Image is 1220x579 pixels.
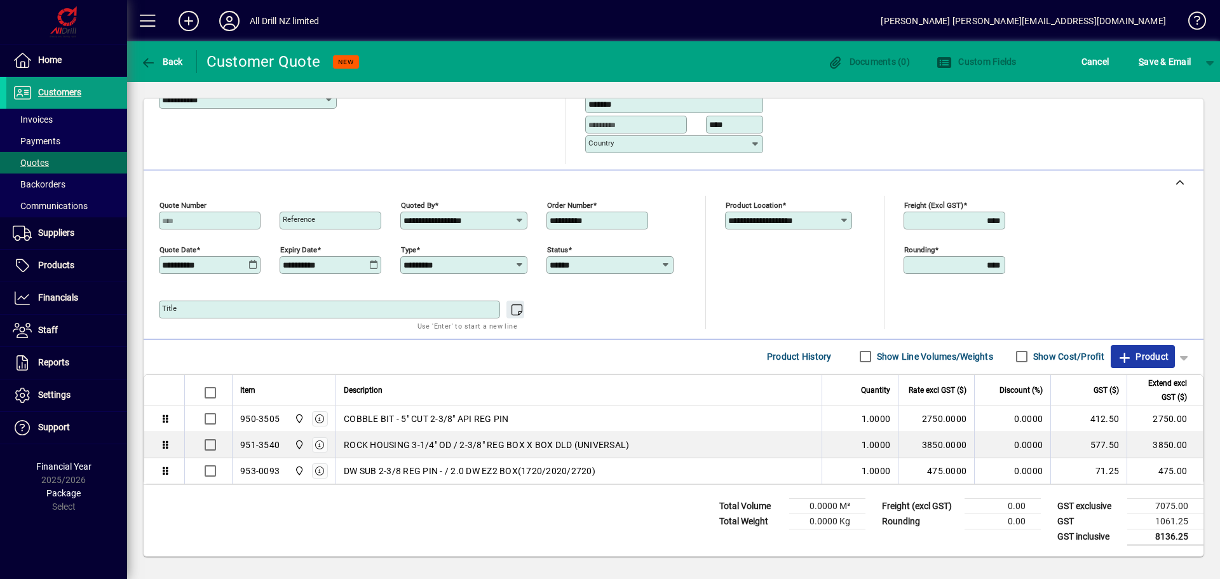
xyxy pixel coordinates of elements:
[344,383,383,397] span: Description
[965,514,1041,529] td: 0.00
[283,215,315,224] mat-label: Reference
[1139,57,1144,67] span: S
[344,412,509,425] span: COBBLE BIT - 5" CUT 2-3/8" API REG PIN
[6,130,127,152] a: Payments
[827,57,910,67] span: Documents (0)
[1127,498,1203,514] td: 7075.00
[547,200,593,209] mat-label: Order number
[789,498,865,514] td: 0.0000 M³
[713,514,789,529] td: Total Weight
[588,139,614,147] mat-label: Country
[762,345,837,368] button: Product History
[906,439,966,451] div: 3850.0000
[974,406,1050,432] td: 0.0000
[1117,346,1169,367] span: Product
[862,465,891,477] span: 1.0000
[280,245,317,254] mat-label: Expiry date
[46,488,81,498] span: Package
[1111,345,1175,368] button: Product
[38,260,74,270] span: Products
[291,464,306,478] span: All Drill NZ Limited
[240,383,255,397] span: Item
[36,461,91,472] span: Financial Year
[38,292,78,303] span: Financials
[862,439,891,451] span: 1.0000
[1050,406,1127,432] td: 412.50
[874,350,993,363] label: Show Line Volumes/Weights
[904,245,935,254] mat-label: Rounding
[291,412,306,426] span: All Drill NZ Limited
[209,10,250,32] button: Profile
[250,11,320,31] div: All Drill NZ limited
[13,114,53,125] span: Invoices
[344,439,629,451] span: ROCK HOUSING 3-1/4" OD / 2-3/8" REG BOX X BOX DLD (UNIVERSAL)
[974,432,1050,458] td: 0.0000
[974,458,1050,484] td: 0.0000
[1051,514,1127,529] td: GST
[1050,432,1127,458] td: 577.50
[401,245,416,254] mat-label: Type
[1127,529,1203,545] td: 8136.25
[876,514,965,529] td: Rounding
[713,498,789,514] td: Total Volume
[6,282,127,314] a: Financials
[6,347,127,379] a: Reports
[38,87,81,97] span: Customers
[38,422,70,432] span: Support
[1081,51,1109,72] span: Cancel
[159,200,207,209] mat-label: Quote number
[937,57,1017,67] span: Custom Fields
[909,383,966,397] span: Rate excl GST ($)
[881,11,1166,31] div: [PERSON_NAME] [PERSON_NAME][EMAIL_ADDRESS][DOMAIN_NAME]
[767,346,832,367] span: Product History
[38,55,62,65] span: Home
[207,51,321,72] div: Customer Quote
[6,315,127,346] a: Staff
[38,357,69,367] span: Reports
[1031,350,1104,363] label: Show Cost/Profit
[547,245,568,254] mat-label: Status
[1127,458,1203,484] td: 475.00
[1050,458,1127,484] td: 71.25
[1078,50,1113,73] button: Cancel
[824,50,913,73] button: Documents (0)
[240,439,280,451] div: 951-3540
[162,304,177,313] mat-label: Title
[1051,498,1127,514] td: GST exclusive
[291,438,306,452] span: All Drill NZ Limited
[1094,383,1119,397] span: GST ($)
[6,109,127,130] a: Invoices
[140,57,183,67] span: Back
[906,412,966,425] div: 2750.0000
[906,465,966,477] div: 475.0000
[168,10,209,32] button: Add
[159,245,196,254] mat-label: Quote date
[1179,3,1204,44] a: Knowledge Base
[1127,432,1203,458] td: 3850.00
[13,179,65,189] span: Backorders
[6,174,127,195] a: Backorders
[127,50,197,73] app-page-header-button: Back
[6,44,127,76] a: Home
[1127,514,1203,529] td: 1061.25
[862,412,891,425] span: 1.0000
[401,200,435,209] mat-label: Quoted by
[38,390,71,400] span: Settings
[6,379,127,411] a: Settings
[240,412,280,425] div: 950-3505
[726,200,782,209] mat-label: Product location
[240,465,280,477] div: 953-0093
[6,195,127,217] a: Communications
[933,50,1020,73] button: Custom Fields
[789,514,865,529] td: 0.0000 Kg
[6,217,127,249] a: Suppliers
[1139,51,1191,72] span: ave & Email
[1127,406,1203,432] td: 2750.00
[13,136,60,146] span: Payments
[6,152,127,174] a: Quotes
[38,228,74,238] span: Suppliers
[1000,383,1043,397] span: Discount (%)
[904,200,963,209] mat-label: Freight (excl GST)
[861,383,890,397] span: Quantity
[876,498,965,514] td: Freight (excl GST)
